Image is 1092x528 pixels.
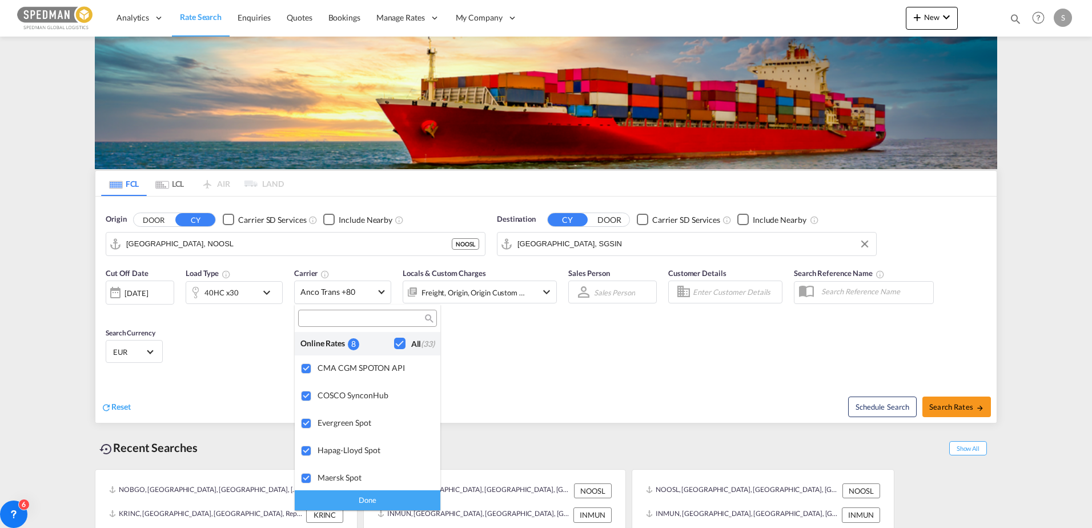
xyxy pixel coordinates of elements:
div: 8 [348,338,359,350]
div: All [411,338,435,350]
span: (33) [421,339,435,349]
div: Maersk Spot [318,473,431,482]
div: Hapag-Lloyd Spot [318,445,431,455]
div: Done [295,490,440,510]
div: COSCO SynconHub [318,390,431,400]
md-icon: icon-magnify [424,314,432,323]
md-checkbox: Checkbox No Ink [394,338,435,350]
div: CMA CGM SPOTON API [318,363,431,373]
div: Evergreen Spot [318,418,431,427]
div: Online Rates [300,338,348,350]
